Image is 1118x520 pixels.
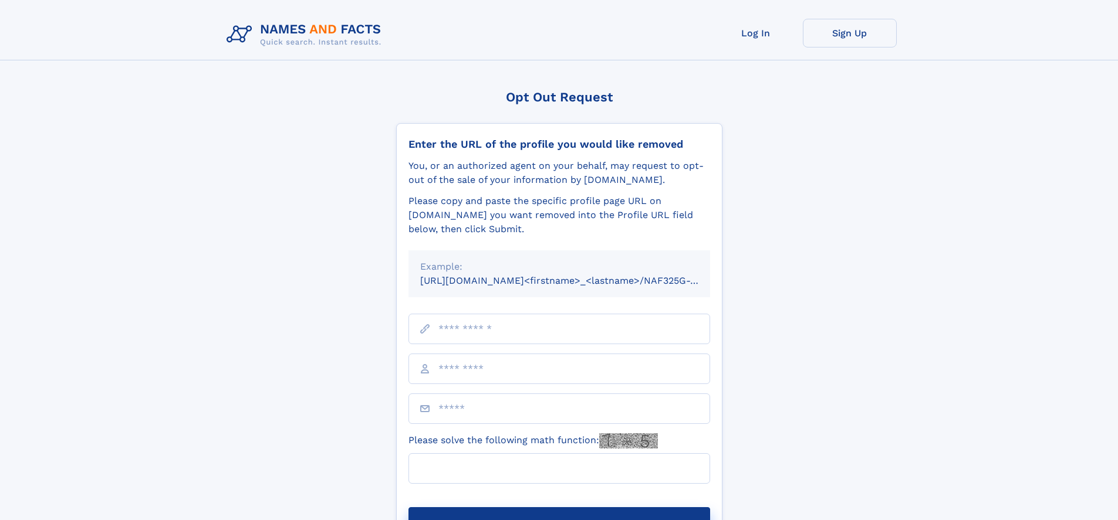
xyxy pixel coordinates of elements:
[803,19,897,47] a: Sign Up
[709,19,803,47] a: Log In
[408,159,710,187] div: You, or an authorized agent on your behalf, may request to opt-out of the sale of your informatio...
[420,275,732,286] small: [URL][DOMAIN_NAME]<firstname>_<lastname>/NAF325G-xxxxxxxx
[222,19,391,50] img: Logo Names and Facts
[408,433,658,448] label: Please solve the following math function:
[408,138,710,151] div: Enter the URL of the profile you would like removed
[408,194,710,236] div: Please copy and paste the specific profile page URL on [DOMAIN_NAME] you want removed into the Pr...
[420,260,698,274] div: Example:
[396,90,722,104] div: Opt Out Request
